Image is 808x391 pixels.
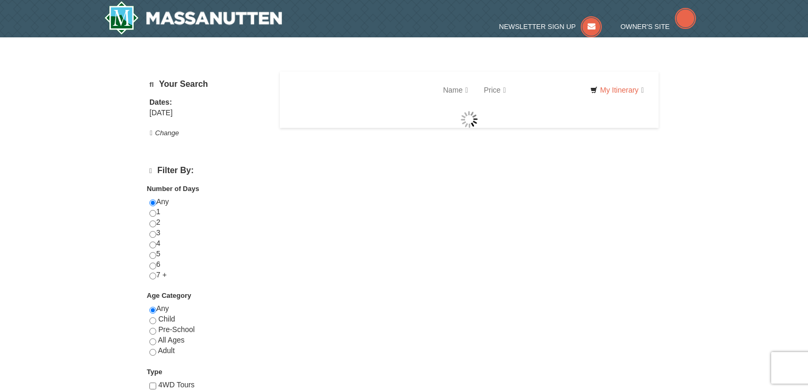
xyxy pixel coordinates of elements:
span: All Ages [158,336,185,344]
a: Massanutten Resort [104,1,282,35]
button: Change [149,127,179,139]
span: 4WD Tours [158,380,195,389]
a: Newsletter Sign Up [499,23,602,31]
h4: Filter By: [149,166,267,176]
div: [DATE] [149,108,267,118]
div: Any 1 2 3 4 5 6 7 + [149,197,267,291]
img: wait gif [461,111,478,128]
strong: Dates: [149,98,172,106]
a: Owner's Site [621,23,696,31]
img: Massanutten Resort Logo [104,1,282,35]
h5: Your Search [149,79,267,89]
a: Name [435,79,476,101]
a: My Itinerary [583,82,651,98]
a: Price [476,79,514,101]
strong: Age Category [147,292,191,299]
strong: Number of Days [147,185,199,193]
div: Any [149,304,267,366]
span: Newsletter Sign Up [499,23,576,31]
span: Adult [158,346,175,355]
strong: Type [147,368,162,376]
span: Pre-School [158,325,195,334]
span: Child [158,315,175,323]
span: Owner's Site [621,23,670,31]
